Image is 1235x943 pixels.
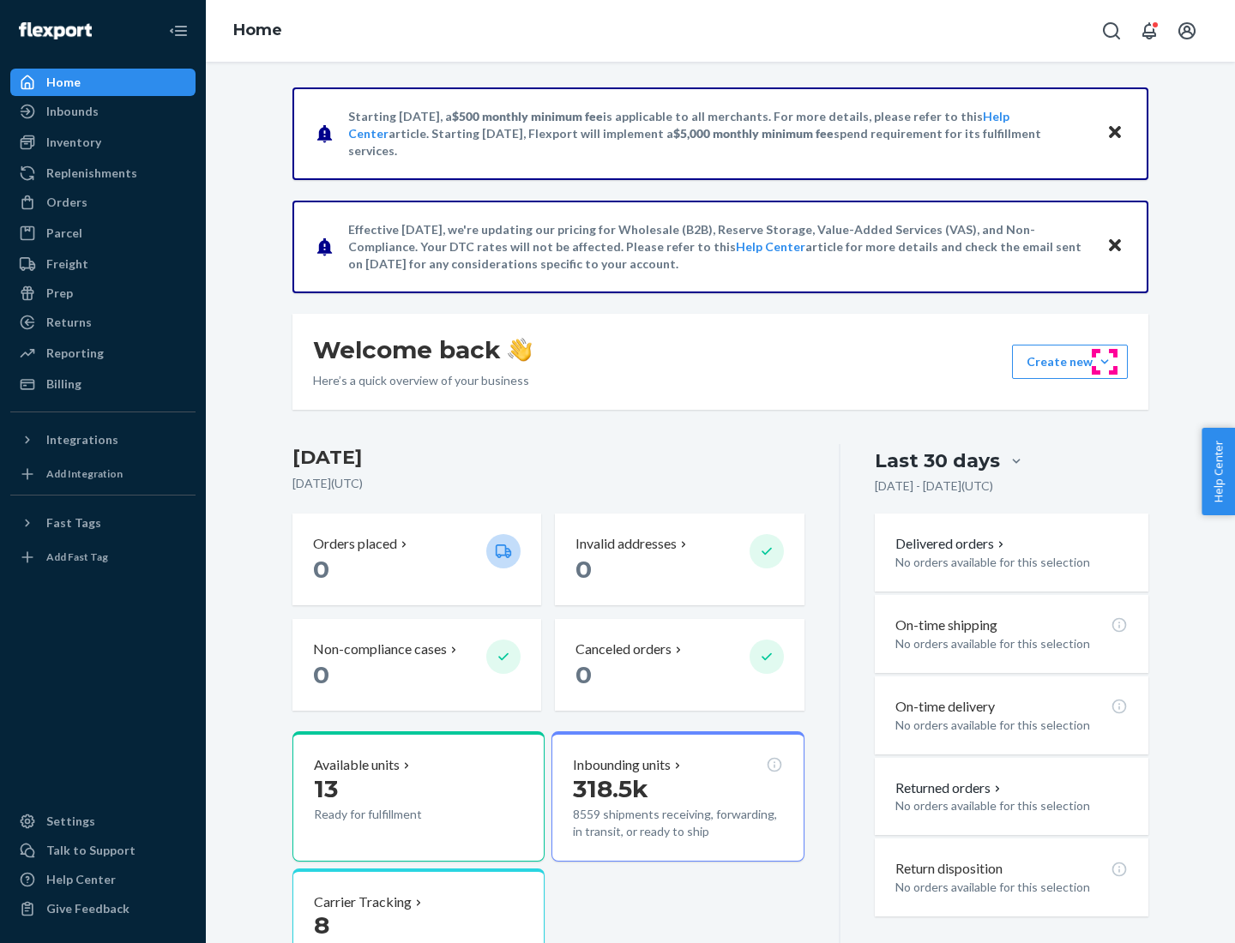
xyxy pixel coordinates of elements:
[895,616,997,635] p: On-time shipping
[10,895,196,922] button: Give Feedback
[895,534,1008,554] button: Delivered orders
[10,544,196,571] a: Add Fast Tag
[46,74,81,91] div: Home
[313,640,447,659] p: Non-compliance cases
[1094,14,1129,48] button: Open Search Box
[314,755,400,775] p: Available units
[573,774,648,803] span: 318.5k
[10,370,196,398] a: Billing
[508,338,532,362] img: hand-wave emoji
[875,447,1000,474] div: Last 30 days
[10,98,196,125] a: Inbounds
[10,309,196,336] a: Returns
[348,221,1090,273] p: Effective [DATE], we're updating our pricing for Wholesale (B2B), Reserve Storage, Value-Added Se...
[1202,428,1235,515] button: Help Center
[10,837,196,864] a: Talk to Support
[895,554,1128,571] p: No orders available for this selection
[46,842,136,859] div: Talk to Support
[46,514,101,532] div: Fast Tags
[10,426,196,453] button: Integrations
[10,460,196,488] a: Add Integration
[313,534,397,554] p: Orders placed
[895,697,995,717] p: On-time delivery
[19,22,92,39] img: Flexport logo
[555,619,804,711] button: Canceled orders 0
[233,21,282,39] a: Home
[292,514,541,605] button: Orders placed 0
[314,774,338,803] span: 13
[555,514,804,605] button: Invalid addresses 0
[673,126,834,141] span: $5,000 monthly minimum fee
[314,892,412,912] p: Carrier Tracking
[10,808,196,835] a: Settings
[736,239,805,254] a: Help Center
[10,129,196,156] a: Inventory
[1170,14,1204,48] button: Open account menu
[314,806,473,823] p: Ready for fulfillment
[1104,121,1126,146] button: Close
[875,478,993,495] p: [DATE] - [DATE] ( UTC )
[573,755,671,775] p: Inbounding units
[575,534,677,554] p: Invalid addresses
[10,866,196,893] a: Help Center
[895,635,1128,652] p: No orders available for this selection
[46,345,104,362] div: Reporting
[10,159,196,187] a: Replenishments
[551,731,804,862] button: Inbounding units318.5k8559 shipments receiving, forwarding, in transit, or ready to ship
[895,859,1003,879] p: Return disposition
[10,509,196,537] button: Fast Tags
[895,797,1128,814] p: No orders available for this selection
[46,194,87,211] div: Orders
[46,550,108,564] div: Add Fast Tag
[348,108,1090,159] p: Starting [DATE], a is applicable to all merchants. For more details, please refer to this article...
[220,6,296,56] ol: breadcrumbs
[46,165,137,182] div: Replenishments
[46,871,116,888] div: Help Center
[1132,14,1166,48] button: Open notifications
[313,334,532,365] h1: Welcome back
[313,372,532,389] p: Here’s a quick overview of your business
[46,375,81,393] div: Billing
[46,225,82,242] div: Parcel
[46,466,123,481] div: Add Integration
[46,255,88,273] div: Freight
[10,189,196,216] a: Orders
[46,813,95,830] div: Settings
[292,444,804,471] h3: [DATE]
[292,731,545,862] button: Available units13Ready for fulfillment
[10,339,196,367] a: Reporting
[46,134,101,151] div: Inventory
[46,103,99,120] div: Inbounds
[895,879,1128,896] p: No orders available for this selection
[313,660,329,689] span: 0
[46,431,118,448] div: Integrations
[575,640,672,659] p: Canceled orders
[314,910,329,940] span: 8
[1104,234,1126,259] button: Close
[46,314,92,331] div: Returns
[313,555,329,584] span: 0
[161,14,196,48] button: Close Navigation
[452,109,603,123] span: $500 monthly minimum fee
[575,660,592,689] span: 0
[46,285,73,302] div: Prep
[10,69,196,96] a: Home
[895,717,1128,734] p: No orders available for this selection
[573,806,782,840] p: 8559 shipments receiving, forwarding, in transit, or ready to ship
[575,555,592,584] span: 0
[292,475,804,492] p: [DATE] ( UTC )
[10,250,196,278] a: Freight
[46,900,130,917] div: Give Feedback
[292,619,541,711] button: Non-compliance cases 0
[10,219,196,247] a: Parcel
[10,279,196,307] a: Prep
[895,778,1004,798] button: Returned orders
[1012,345,1128,379] button: Create new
